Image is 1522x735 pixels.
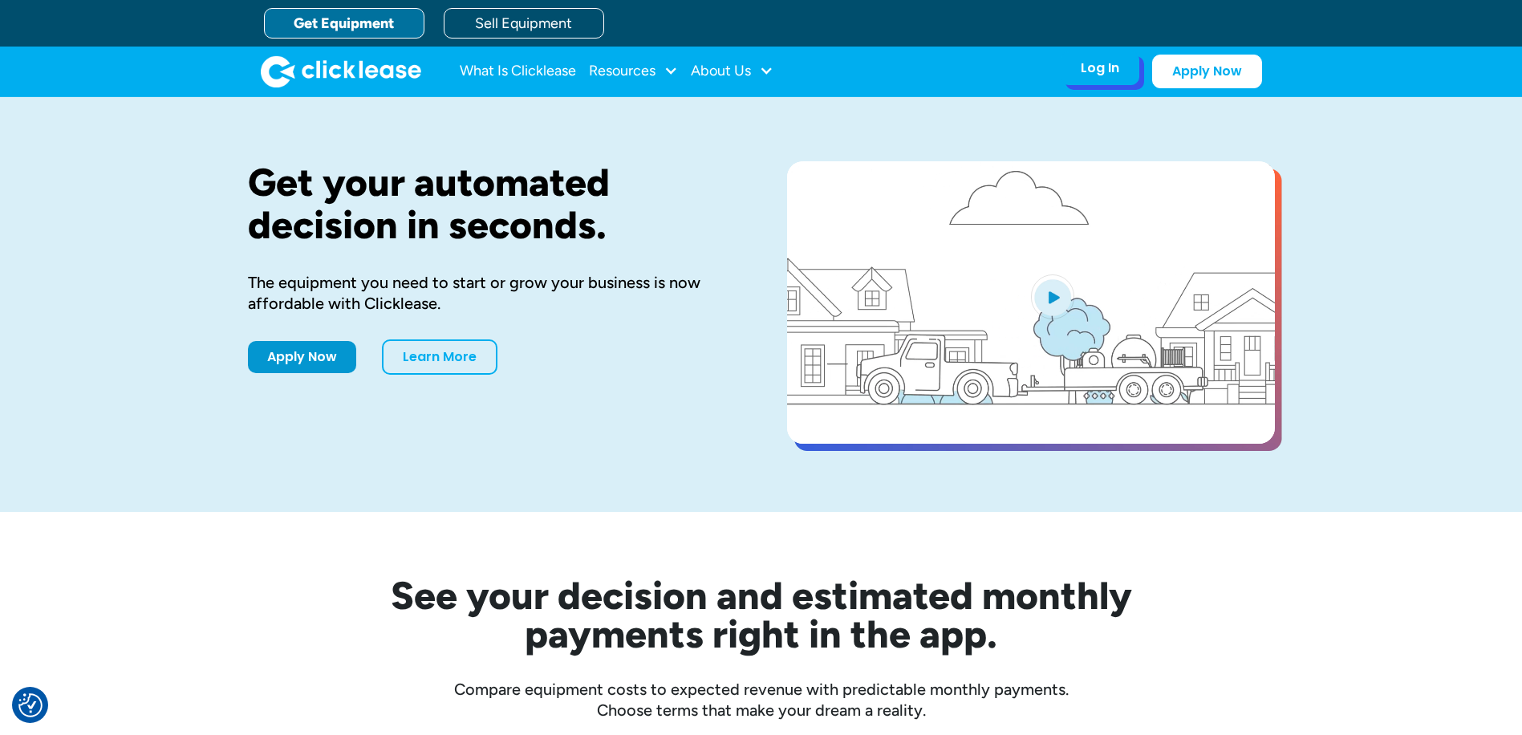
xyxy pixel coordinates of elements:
img: Revisit consent button [18,693,43,717]
div: Resources [589,55,678,87]
a: Apply Now [1152,55,1262,88]
div: Compare equipment costs to expected revenue with predictable monthly payments. Choose terms that ... [248,679,1275,721]
div: The equipment you need to start or grow your business is now affordable with Clicklease. [248,272,736,314]
div: About Us [691,55,773,87]
img: Blue play button logo on a light blue circular background [1031,274,1074,319]
div: Log In [1081,60,1119,76]
img: Clicklease logo [261,55,421,87]
a: open lightbox [787,161,1275,444]
h1: Get your automated decision in seconds. [248,161,736,246]
a: Apply Now [248,341,356,373]
a: What Is Clicklease [460,55,576,87]
a: home [261,55,421,87]
a: Sell Equipment [444,8,604,39]
a: Learn More [382,339,497,375]
h2: See your decision and estimated monthly payments right in the app. [312,576,1211,653]
button: Consent Preferences [18,693,43,717]
a: Get Equipment [264,8,424,39]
